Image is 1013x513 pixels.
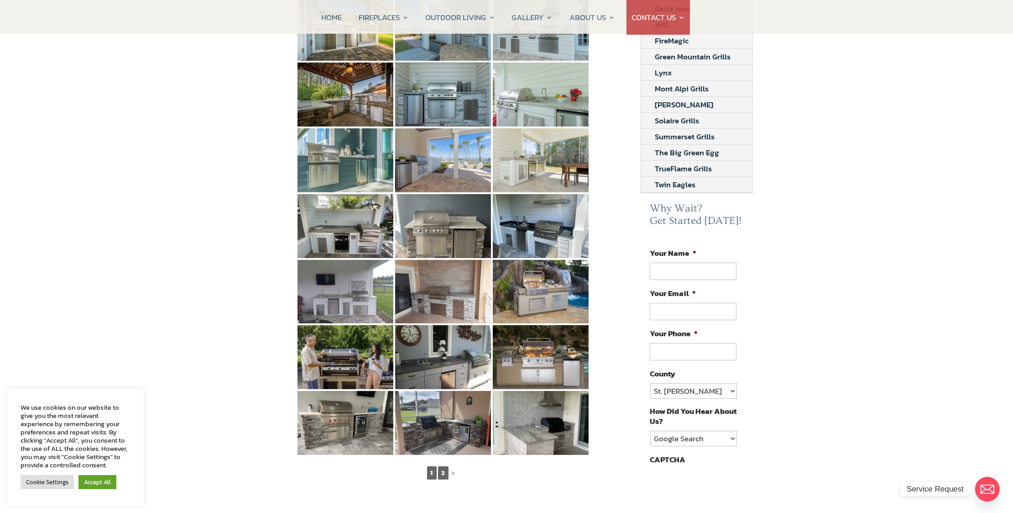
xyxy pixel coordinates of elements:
[493,128,589,192] img: 11
[650,406,736,426] label: How Did You Hear About Us?
[438,466,449,480] a: 2
[395,325,491,389] img: 19
[641,49,744,64] a: Green Mountain Grills
[395,194,491,258] img: 13
[641,177,709,192] a: Twin Eagles
[493,325,589,389] img: 20
[298,260,393,324] img: 15
[493,391,589,455] img: 23
[21,403,130,469] div: We use cookies on our website to give you the most relevant experience by remembering your prefer...
[298,63,393,127] img: 6
[298,391,393,455] img: 21
[641,129,728,144] a: Summerset Grills
[641,81,722,96] a: Mont Alpi Grills
[641,97,727,112] a: [PERSON_NAME]
[650,288,696,298] label: Your Email
[493,63,589,127] img: 8
[21,475,74,489] a: Cookie Settings
[641,33,702,48] a: FireMagic
[450,467,458,479] a: ►
[650,469,788,505] iframe: reCAPTCHA
[427,466,437,480] span: 1
[298,128,393,192] img: 9
[650,202,744,232] h2: Why Wait? Get Started [DATE]!
[395,128,491,192] img: 10
[493,260,589,324] img: 17
[298,194,393,258] img: 12
[395,260,491,324] img: 16
[650,328,698,338] label: Your Phone
[650,455,685,465] label: CAPTCHA
[298,325,393,389] img: 18
[641,161,726,176] a: TrueFlame Grills
[493,194,589,258] img: 14
[650,369,675,379] label: County
[78,475,116,489] a: Accept All
[641,145,733,160] a: The Big Green Egg
[650,248,696,258] label: Your Name
[395,391,491,455] img: 22
[395,63,491,127] img: 7
[641,113,713,128] a: Solaire Grills
[975,477,1000,502] a: Email
[641,65,686,80] a: Lynx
